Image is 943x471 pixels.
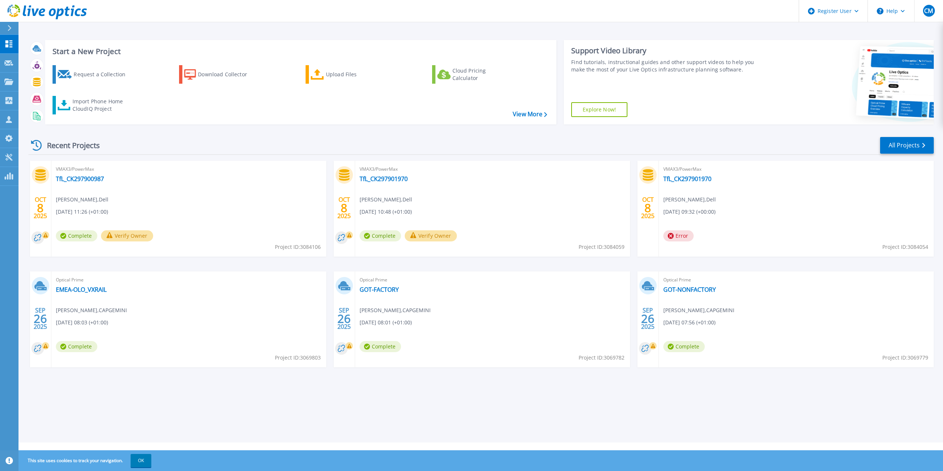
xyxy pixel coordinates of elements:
[33,305,47,332] div: SEP 2025
[663,276,929,284] span: Optical Prime
[663,175,711,183] a: TfL_CK297901970
[56,196,108,204] span: [PERSON_NAME] , Dell
[306,65,388,84] a: Upload Files
[452,67,512,82] div: Cloud Pricing Calculator
[432,65,515,84] a: Cloud Pricing Calculator
[56,318,108,327] span: [DATE] 08:03 (+01:00)
[37,205,44,211] span: 8
[326,67,385,82] div: Upload Files
[360,175,408,183] a: TfL_CK297901970
[101,230,153,241] button: Verify Owner
[53,47,547,56] h3: Start a New Project
[337,315,351,322] span: 26
[663,230,694,241] span: Error
[56,208,108,216] span: [DATE] 11:26 (+01:00)
[663,318,715,327] span: [DATE] 07:56 (+01:00)
[924,8,933,14] span: CM
[663,196,716,204] span: [PERSON_NAME] , Dell
[360,286,399,293] a: GOT-FACTORY
[34,315,47,322] span: 26
[882,243,928,251] span: Project ID: 3084054
[571,102,627,117] a: Explore Now!
[360,196,412,204] span: [PERSON_NAME] , Dell
[28,136,110,154] div: Recent Projects
[663,341,705,352] span: Complete
[513,111,547,118] a: View More
[644,205,651,211] span: 8
[641,315,654,322] span: 26
[571,46,762,56] div: Support Video Library
[360,165,626,173] span: VMAX3/PowerMax
[56,175,104,183] a: TfL_CK297900987
[360,306,431,314] span: [PERSON_NAME] , CAPGEMINI
[360,318,412,327] span: [DATE] 08:01 (+01:00)
[56,276,322,284] span: Optical Prime
[663,165,929,173] span: VMAX3/PowerMax
[405,230,457,241] button: Verify Owner
[882,354,928,362] span: Project ID: 3069779
[198,67,257,82] div: Download Collector
[56,286,107,293] a: EMEA-OLO_VXRAIL
[663,306,734,314] span: [PERSON_NAME] , CAPGEMINI
[56,341,97,352] span: Complete
[74,67,133,82] div: Request a Collection
[53,65,135,84] a: Request a Collection
[73,98,130,113] div: Import Phone Home CloudIQ Project
[571,59,762,73] div: Find tutorials, instructional guides and other support videos to help you make the most of your L...
[56,306,127,314] span: [PERSON_NAME] , CAPGEMINI
[131,454,151,467] button: OK
[641,305,655,332] div: SEP 2025
[579,354,624,362] span: Project ID: 3069782
[663,286,716,293] a: GOT-NONFACTORY
[33,194,47,221] div: OCT 2025
[641,194,655,221] div: OCT 2025
[341,205,347,211] span: 8
[337,305,351,332] div: SEP 2025
[56,230,97,241] span: Complete
[20,454,151,467] span: This site uses cookies to track your navigation.
[275,243,321,251] span: Project ID: 3084106
[360,208,412,216] span: [DATE] 10:48 (+01:00)
[179,65,262,84] a: Download Collector
[579,243,624,251] span: Project ID: 3084059
[275,354,321,362] span: Project ID: 3069803
[337,194,351,221] div: OCT 2025
[56,165,322,173] span: VMAX3/PowerMax
[360,230,401,241] span: Complete
[663,208,715,216] span: [DATE] 09:32 (+00:00)
[360,276,626,284] span: Optical Prime
[360,341,401,352] span: Complete
[880,137,934,154] a: All Projects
